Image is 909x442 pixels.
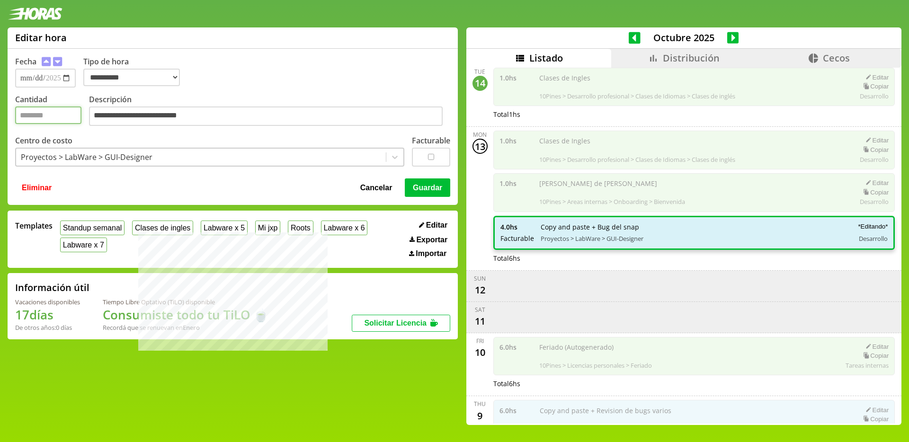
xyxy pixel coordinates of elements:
[15,298,80,306] div: Vacaciones disponibles
[15,135,72,146] label: Centro de costo
[663,52,720,64] span: Distribución
[416,221,450,230] button: Editar
[416,236,447,244] span: Exportar
[474,400,486,408] div: Thu
[103,298,268,306] div: Tiempo Libre Optativo (TiLO) disponible
[15,106,81,124] input: Cantidad
[473,131,487,139] div: Mon
[529,52,563,64] span: Listado
[405,178,450,196] button: Guardar
[357,178,395,196] button: Cancelar
[321,221,368,235] button: Labware x 6
[472,139,488,154] div: 13
[60,238,107,252] button: Labware x 7
[15,281,89,294] h2: Información útil
[132,221,193,235] button: Clases de ingles
[15,323,80,332] div: De otros años: 0 días
[476,337,484,345] div: Fri
[103,323,268,332] div: Recordá que se renuevan en
[19,178,54,196] button: Eliminar
[493,110,895,119] div: Total 1 hs
[412,135,450,146] label: Facturable
[466,68,901,424] div: scrollable content
[472,408,488,423] div: 9
[89,106,443,126] textarea: Descripción
[89,94,450,129] label: Descripción
[472,283,488,298] div: 12
[103,306,268,323] h1: Consumiste todo tu TiLO 🍵
[83,56,187,88] label: Tipo de hora
[15,94,89,129] label: Cantidad
[407,235,450,245] button: Exportar
[474,274,486,283] div: Sun
[60,221,125,235] button: Standup semanal
[15,56,36,67] label: Fecha
[472,76,488,91] div: 14
[493,379,895,388] div: Total 6 hs
[15,221,53,231] span: Templates
[475,306,485,314] div: Sat
[641,31,727,44] span: Octubre 2025
[472,314,488,329] div: 11
[255,221,280,235] button: Mi jxp
[8,8,62,20] img: logotipo
[474,68,485,76] div: Tue
[83,69,180,86] select: Tipo de hora
[201,221,248,235] button: Labware x 5
[416,249,446,258] span: Importar
[364,319,427,327] span: Solicitar Licencia
[426,221,447,230] span: Editar
[15,31,67,44] h1: Editar hora
[21,152,152,162] div: Proyectos > LabWare > GUI-Designer
[183,323,200,332] b: Enero
[823,52,850,64] span: Cecos
[288,221,313,235] button: Roots
[493,254,895,263] div: Total 6 hs
[352,315,450,332] button: Solicitar Licencia
[472,345,488,360] div: 10
[15,306,80,323] h1: 17 días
